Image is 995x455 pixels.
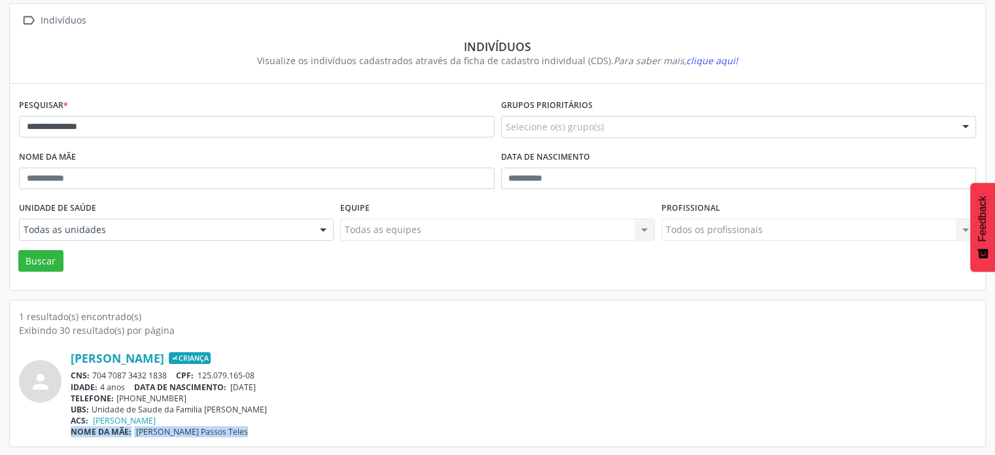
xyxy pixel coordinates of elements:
[136,426,248,437] span: [PERSON_NAME] Passos Teles
[28,39,967,54] div: Indivíduos
[29,370,52,393] i: person
[19,11,88,30] a:  Indivíduos
[71,415,88,426] span: ACS:
[71,382,976,393] div: 4 anos
[970,183,995,272] button: Feedback - Mostrar pesquisa
[38,11,88,30] div: Indivíduos
[71,351,164,365] a: [PERSON_NAME]
[19,96,68,116] label: Pesquisar
[19,323,976,337] div: Exibindo 30 resultado(s) por página
[501,147,590,168] label: Data de nascimento
[71,370,90,381] span: CNS:
[169,352,211,364] span: Criança
[340,198,370,219] label: Equipe
[71,426,131,437] span: NOME DA MÃE:
[71,404,89,415] span: UBS:
[71,393,976,404] div: [PHONE_NUMBER]
[28,54,967,67] div: Visualize os indivíduos cadastrados através da ficha de cadastro individual (CDS).
[501,96,593,116] label: Grupos prioritários
[661,198,720,219] label: Profissional
[19,198,96,219] label: Unidade de saúde
[93,415,156,426] a: [PERSON_NAME]
[19,147,76,168] label: Nome da mãe
[198,370,254,381] span: 125.079.165-08
[686,54,738,67] span: clique aqui!
[71,370,976,381] div: 704 7087 3432 1838
[18,250,63,272] button: Buscar
[19,11,38,30] i: 
[506,120,604,134] span: Selecione o(s) grupo(s)
[71,404,976,415] div: Unidade de Saude da Familia [PERSON_NAME]
[230,382,256,393] span: [DATE]
[71,393,114,404] span: TELEFONE:
[977,196,988,242] span: Feedback
[614,54,738,67] i: Para saber mais,
[176,370,194,381] span: CPF:
[71,382,97,393] span: IDADE:
[24,223,307,236] span: Todas as unidades
[134,382,226,393] span: DATA DE NASCIMENTO:
[19,310,976,323] div: 1 resultado(s) encontrado(s)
